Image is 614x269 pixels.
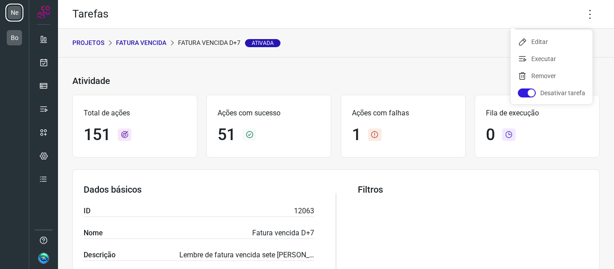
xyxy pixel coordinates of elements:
[72,8,108,21] h2: Tarefas
[37,5,50,19] img: Logo
[5,4,23,22] li: Ne
[486,125,495,145] h1: 0
[245,39,280,47] span: Ativada
[352,108,454,119] p: Ações com falhas
[511,69,592,83] li: Remover
[5,29,23,47] li: Bo
[84,228,103,238] label: Nome
[84,125,111,145] h1: 151
[116,38,166,48] p: FATURA VENCIDA
[84,206,90,216] label: ID
[84,108,186,119] p: Total de ações
[84,184,314,195] h3: Dados básicos
[84,250,116,260] label: Descrição
[511,52,592,66] li: Executar
[358,184,588,195] h3: Filtros
[72,75,110,86] h3: Atividade
[511,35,592,49] li: Editar
[218,108,320,119] p: Ações com sucesso
[38,253,49,264] img: 47c40af94961a9f83d4b05d5585d06bd.jpg
[352,125,361,145] h1: 1
[179,250,314,260] p: Lembre de fatura vencida sete [PERSON_NAME] após o vencimento.
[178,38,280,48] p: Fatura vencida D+7
[511,86,592,100] li: Desativar tarefa
[294,206,314,216] p: 12063
[252,228,314,238] p: Fatura vencida D+7
[72,38,104,48] p: PROJETOS
[218,125,236,145] h1: 51
[486,108,588,119] p: Fila de execução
